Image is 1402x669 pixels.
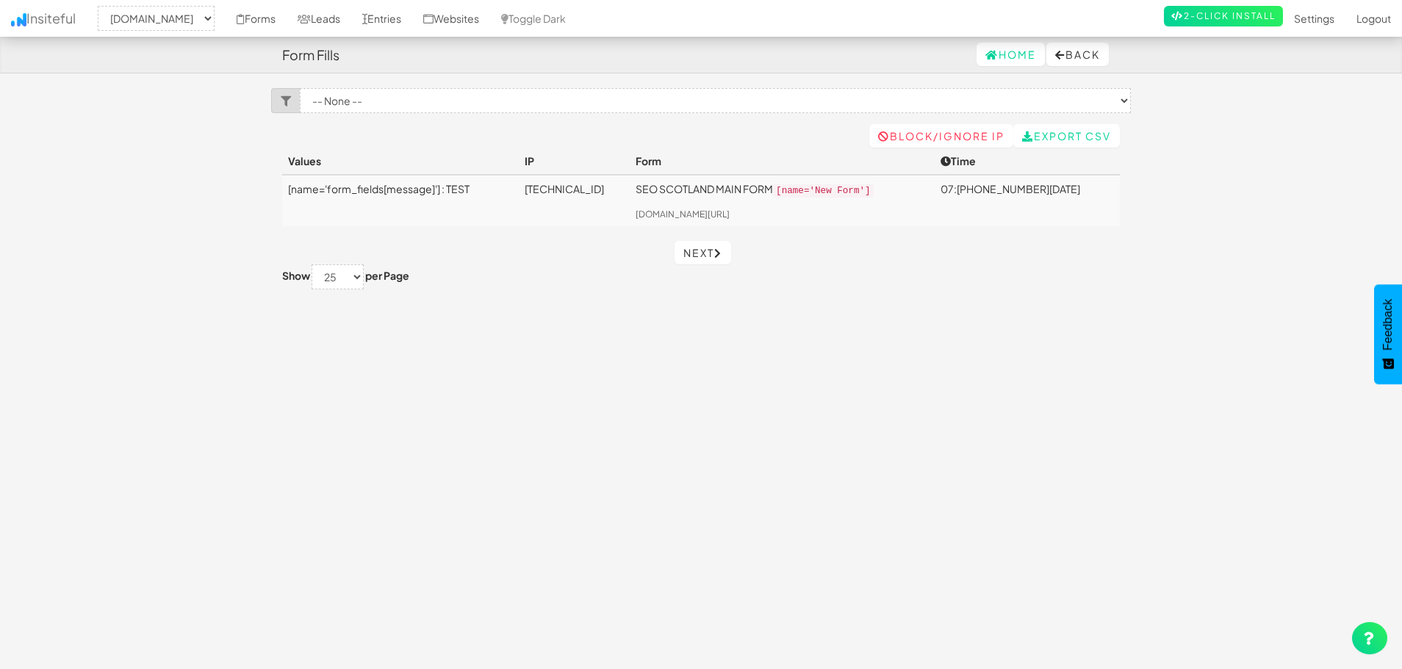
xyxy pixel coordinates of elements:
[1164,6,1283,26] a: 2-Click Install
[282,48,339,62] h4: Form Fills
[1374,284,1402,384] button: Feedback - Show survey
[282,175,519,226] td: [name='form_fields[message]'] : TEST
[1381,299,1395,350] span: Feedback
[525,182,604,195] a: [TECHNICAL_ID]
[282,148,519,175] th: Values
[869,124,1013,148] a: Block/Ignore IP
[977,43,1045,66] a: Home
[630,148,935,175] th: Form
[773,184,873,198] code: [name='New Form']
[935,175,1120,226] td: 07:[PHONE_NUMBER][DATE]
[636,209,730,220] a: [DOMAIN_NAME][URL]
[11,13,26,26] img: icon.png
[1046,43,1109,66] button: Back
[675,241,731,264] a: Next
[935,148,1120,175] th: Time
[365,268,409,283] label: per Page
[519,148,630,175] th: IP
[282,268,310,283] label: Show
[1013,124,1120,148] a: Export CSV
[636,181,929,198] p: SEO SCOTLAND MAIN FORM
